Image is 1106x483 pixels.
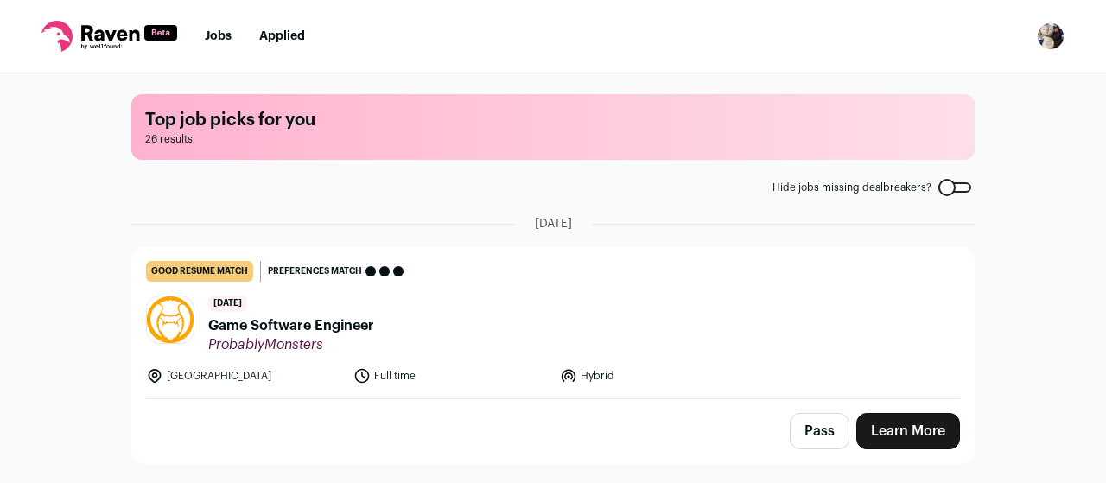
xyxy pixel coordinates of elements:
[145,108,961,132] h1: Top job picks for you
[145,132,961,146] span: 26 results
[208,315,374,336] span: Game Software Engineer
[790,413,849,449] button: Pass
[205,30,232,42] a: Jobs
[772,181,931,194] span: Hide jobs missing dealbreakers?
[147,296,194,343] img: 93b7aba017950ad623accf96361e756c2b72bea6a0f236a3997599e625511add.jpg
[208,296,247,312] span: [DATE]
[208,336,374,353] span: ProbablyMonsters
[560,367,757,384] li: Hybrid
[268,263,362,280] span: Preferences match
[1037,22,1065,50] img: 19484919-medium_jpg
[1037,22,1065,50] button: Open dropdown
[146,261,253,282] div: good resume match
[535,215,572,232] span: [DATE]
[856,413,960,449] a: Learn More
[353,367,550,384] li: Full time
[259,30,305,42] a: Applied
[146,367,343,384] li: [GEOGRAPHIC_DATA]
[132,247,974,398] a: good resume match Preferences match [DATE] Game Software Engineer ProbablyMonsters [GEOGRAPHIC_DA...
